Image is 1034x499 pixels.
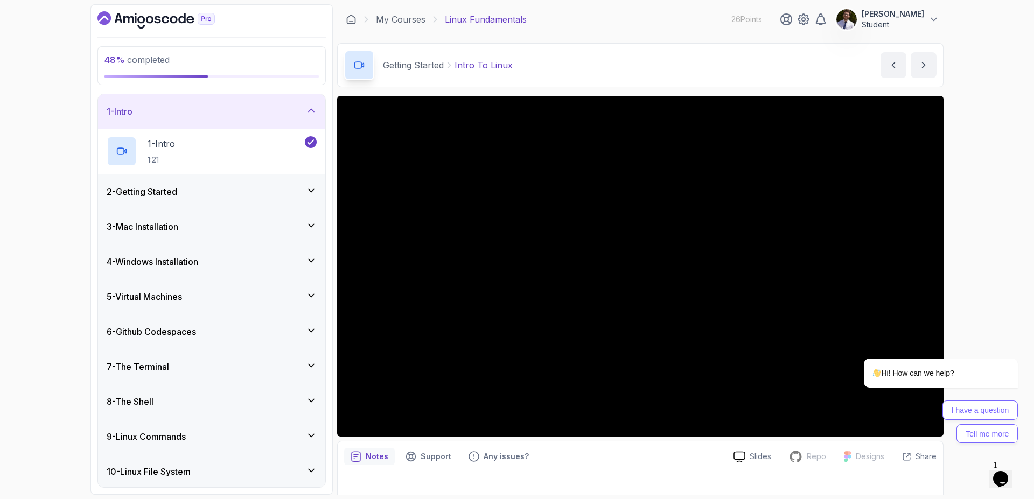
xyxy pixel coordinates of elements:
iframe: 3 - Intro to Linux [337,96,944,437]
p: Share [916,451,937,462]
h3: 6 - Github Codespaces [107,325,196,338]
p: [PERSON_NAME] [862,9,924,19]
button: 10-Linux File System [98,454,325,489]
button: Support button [399,448,458,465]
h3: 5 - Virtual Machines [107,290,182,303]
button: previous content [881,52,906,78]
p: Student [862,19,924,30]
h3: 10 - Linux File System [107,465,191,478]
h3: 2 - Getting Started [107,185,177,198]
img: user profile image [836,9,857,30]
span: completed [104,54,170,65]
p: 26 Points [731,14,762,25]
button: 8-The Shell [98,384,325,419]
span: 48 % [104,54,125,65]
button: 9-Linux Commands [98,419,325,454]
h3: 4 - Windows Installation [107,255,198,268]
button: 5-Virtual Machines [98,279,325,314]
button: 1-Intro1:21 [107,136,317,166]
p: Linux Fundamentals [445,13,527,26]
iframe: chat widget [829,261,1023,451]
button: 6-Github Codespaces [98,314,325,349]
button: 3-Mac Installation [98,209,325,244]
button: notes button [344,448,395,465]
button: Feedback button [462,448,535,465]
a: My Courses [376,13,425,26]
h3: 7 - The Terminal [107,360,169,373]
h3: 8 - The Shell [107,395,153,408]
p: Intro To Linux [455,59,513,72]
h3: 1 - Intro [107,105,132,118]
button: user profile image[PERSON_NAME]Student [836,9,939,30]
p: Support [421,451,451,462]
button: 7-The Terminal [98,349,325,384]
p: Getting Started [383,59,444,72]
button: next content [911,52,937,78]
iframe: chat widget [989,456,1023,488]
button: 4-Windows Installation [98,244,325,279]
p: Notes [366,451,388,462]
h3: 9 - Linux Commands [107,430,186,443]
button: 2-Getting Started [98,174,325,209]
a: Slides [725,451,780,462]
p: Designs [856,451,884,462]
a: Dashboard [97,11,240,29]
p: 1 - Intro [148,137,175,150]
button: 1-Intro [98,94,325,129]
h3: 3 - Mac Installation [107,220,178,233]
p: Any issues? [484,451,529,462]
p: Repo [807,451,826,462]
button: Share [893,451,937,462]
p: 1:21 [148,154,175,165]
p: Slides [750,451,771,462]
a: Dashboard [346,14,357,25]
